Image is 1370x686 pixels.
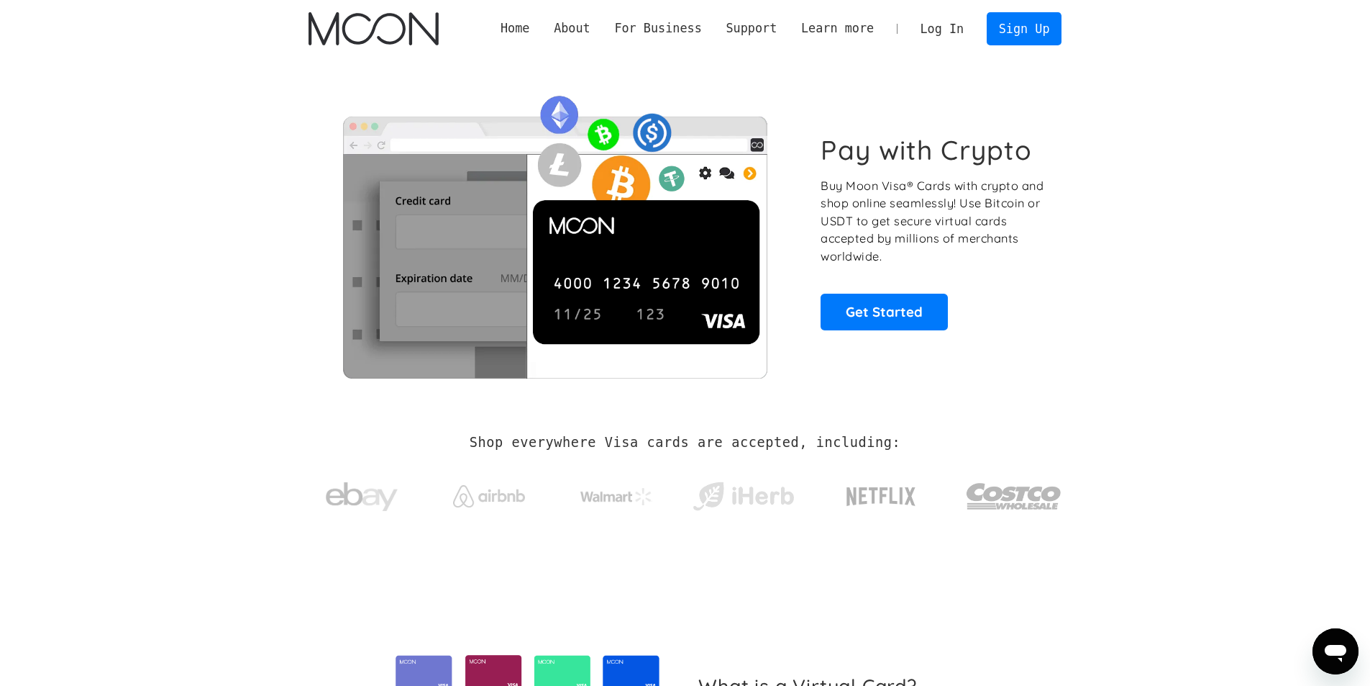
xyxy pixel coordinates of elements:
[726,19,777,37] div: Support
[821,177,1046,266] p: Buy Moon Visa® Cards with crypto and shop online seamlessly! Use Bitcoin or USDT to get secure vi...
[821,134,1032,166] h1: Pay with Crypto
[554,19,590,37] div: About
[614,19,701,37] div: For Business
[603,19,714,37] div: For Business
[453,485,525,507] img: Airbnb
[966,469,1062,523] img: Costco
[817,464,946,522] a: Netflix
[1312,628,1358,674] iframe: Tlačidlo na spustenie okna správ
[309,460,416,527] a: ebay
[801,19,874,37] div: Learn more
[326,474,398,520] img: ebay
[470,435,900,451] h2: Shop everywhere Visa cards are accepted, including:
[690,478,797,515] img: iHerb
[309,12,439,45] img: Moon Logo
[435,471,542,515] a: Airbnb
[714,19,789,37] div: Support
[309,86,801,378] img: Moon Cards let you spend your crypto anywhere Visa is accepted.
[580,488,652,505] img: Walmart
[562,474,670,513] a: Walmart
[309,12,439,45] a: home
[966,455,1062,531] a: Costco
[987,12,1061,45] a: Sign Up
[488,19,542,37] a: Home
[845,479,917,515] img: Netflix
[690,464,797,523] a: iHerb
[542,19,602,37] div: About
[908,13,976,45] a: Log In
[821,294,948,330] a: Get Started
[789,19,886,37] div: Learn more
